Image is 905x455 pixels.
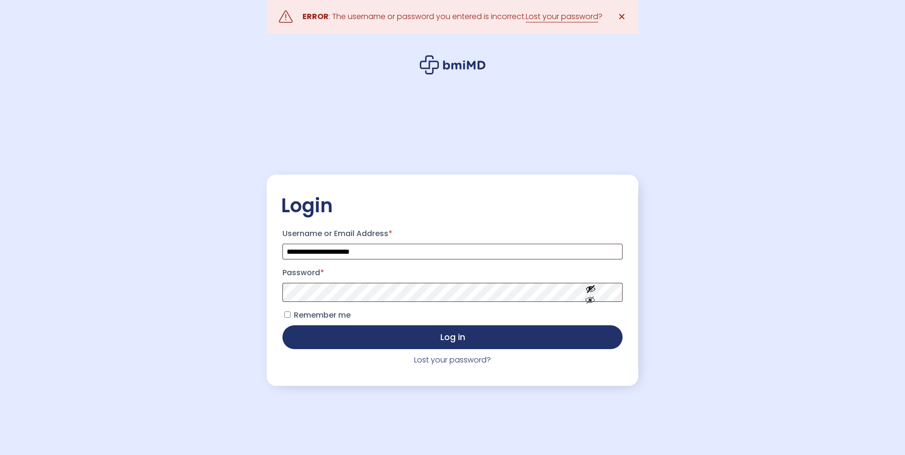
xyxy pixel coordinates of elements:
button: Log in [282,325,623,349]
label: Password [282,265,623,280]
strong: ERROR [302,11,329,22]
input: Remember me [284,311,291,318]
a: Lost your password? [414,354,491,365]
span: Remember me [294,310,351,321]
h2: Login [281,194,624,217]
label: Username or Email Address [282,226,623,241]
a: Lost your password [526,11,598,22]
span: ✕ [618,10,626,23]
div: : The username or password you entered is incorrect. ? [302,10,603,23]
button: Show password [564,276,617,309]
a: ✕ [612,7,631,26]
